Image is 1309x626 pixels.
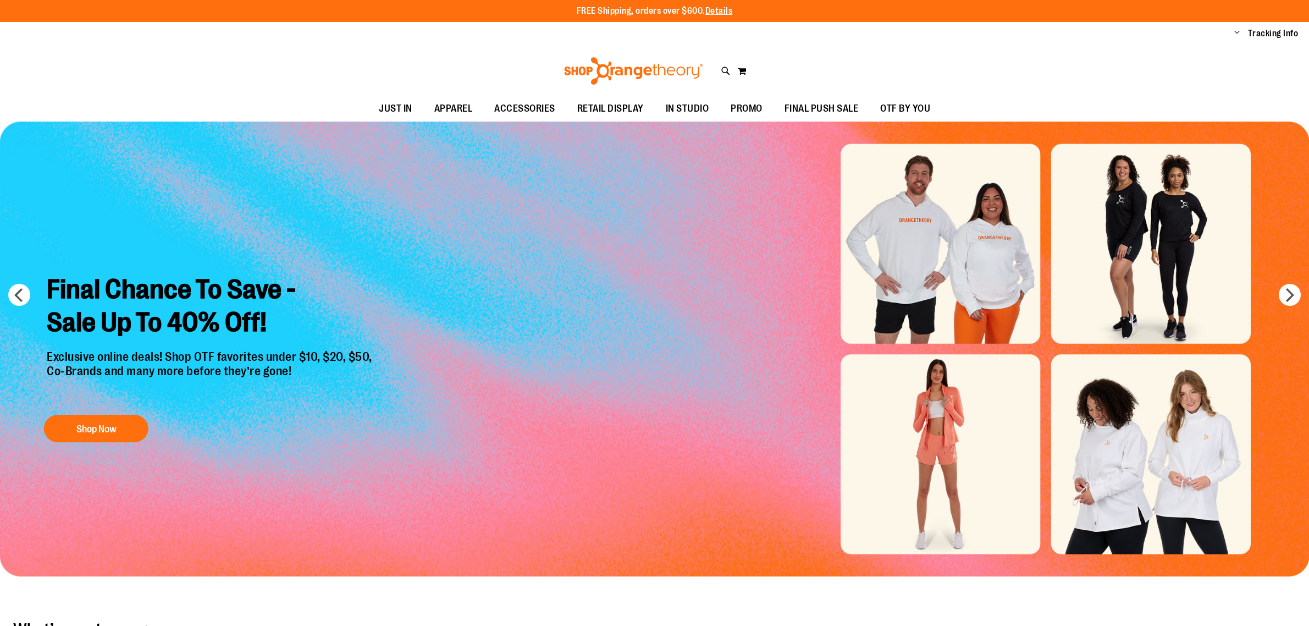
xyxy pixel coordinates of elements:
button: prev [8,284,30,306]
img: Shop Orangetheory [562,57,705,85]
a: RETAIL DISPLAY [566,96,655,122]
span: OTF BY YOU [880,96,930,121]
a: APPAREL [423,96,484,122]
a: OTF BY YOU [869,96,941,122]
button: next [1279,284,1301,306]
span: ACCESSORIES [494,96,555,121]
span: RETAIL DISPLAY [577,96,644,121]
span: APPAREL [434,96,473,121]
h2: Final Chance To Save - Sale Up To 40% Off! [38,265,383,350]
a: FINAL PUSH SALE [774,96,870,122]
a: IN STUDIO [655,96,720,122]
a: Tracking Info [1248,28,1299,40]
span: JUST IN [379,96,412,121]
a: JUST IN [368,96,423,122]
span: IN STUDIO [666,96,709,121]
span: PROMO [731,96,763,121]
p: Exclusive online deals! Shop OTF favorites under $10, $20, $50, Co-Brands and many more before th... [38,350,383,404]
button: Account menu [1234,28,1240,39]
button: Shop Now [44,415,148,442]
a: Details [705,6,733,16]
a: ACCESSORIES [483,96,566,122]
span: FINAL PUSH SALE [785,96,859,121]
p: FREE Shipping, orders over $600. [577,5,733,18]
a: Final Chance To Save -Sale Up To 40% Off! Exclusive online deals! Shop OTF favorites under $10, $... [38,265,383,448]
a: PROMO [720,96,774,122]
